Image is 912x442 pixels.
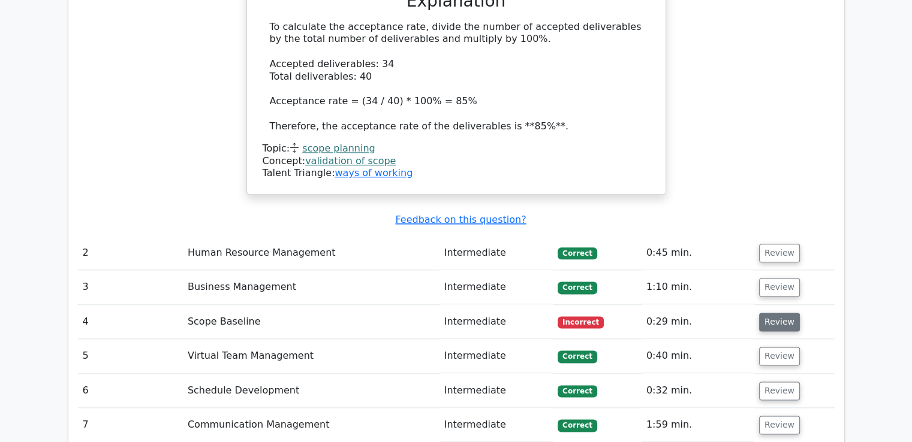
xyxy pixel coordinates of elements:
[642,305,754,339] td: 0:29 min.
[440,339,553,373] td: Intermediate
[558,385,597,397] span: Correct
[78,339,183,373] td: 5
[759,244,800,262] button: Review
[78,408,183,442] td: 7
[759,416,800,434] button: Review
[335,167,413,178] a: ways of working
[263,143,650,155] div: Topic:
[759,347,800,365] button: Review
[759,313,800,331] button: Review
[642,236,754,270] td: 0:45 min.
[183,305,440,339] td: Scope Baseline
[558,316,604,328] span: Incorrect
[642,374,754,408] td: 0:32 min.
[263,143,650,180] div: Talent Triangle:
[558,350,597,362] span: Correct
[558,247,597,259] span: Correct
[558,419,597,431] span: Correct
[440,408,553,442] td: Intermediate
[440,236,553,270] td: Intermediate
[78,305,183,339] td: 4
[183,236,440,270] td: Human Resource Management
[759,278,800,296] button: Review
[440,270,553,304] td: Intermediate
[305,155,396,166] a: validation of scope
[183,270,440,304] td: Business Management
[78,374,183,408] td: 6
[183,408,440,442] td: Communication Management
[395,214,526,225] a: Feedback on this question?
[263,155,650,168] div: Concept:
[440,374,553,408] td: Intermediate
[558,281,597,293] span: Correct
[302,143,375,154] a: scope planning
[270,21,643,133] div: To calculate the acceptance rate, divide the number of accepted deliverables by the total number ...
[759,382,800,400] button: Review
[440,305,553,339] td: Intermediate
[642,408,754,442] td: 1:59 min.
[642,339,754,373] td: 0:40 min.
[183,374,440,408] td: Schedule Development
[183,339,440,373] td: Virtual Team Management
[78,236,183,270] td: 2
[78,270,183,304] td: 3
[642,270,754,304] td: 1:10 min.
